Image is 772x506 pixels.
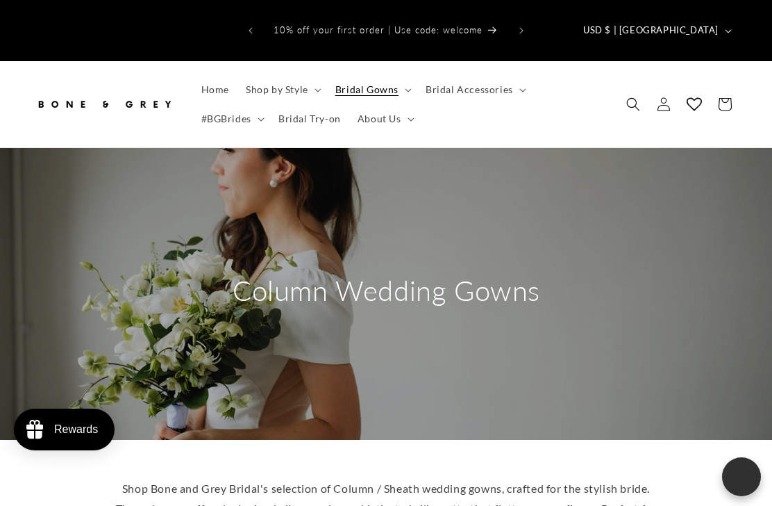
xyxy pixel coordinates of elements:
[30,83,179,124] a: Bone and Grey Bridal
[506,17,537,44] button: Next announcement
[233,272,540,309] h2: Column Wedding Gowns
[722,457,761,496] button: Open chatbox
[193,75,237,104] a: Home
[417,75,532,104] summary: Bridal Accessories
[54,423,98,436] div: Rewards
[274,24,482,35] span: 10% off your first order | Use code: welcome
[193,104,270,133] summary: #BGBrides
[201,113,251,125] span: #BGBrides
[246,83,308,96] span: Shop by Style
[201,83,229,96] span: Home
[575,17,737,44] button: USD $ | [GEOGRAPHIC_DATA]
[327,75,417,104] summary: Bridal Gowns
[237,75,327,104] summary: Shop by Style
[618,89,648,120] summary: Search
[270,104,349,133] a: Bridal Try-on
[335,83,398,96] span: Bridal Gowns
[35,89,174,120] img: Bone and Grey Bridal
[426,83,513,96] span: Bridal Accessories
[583,24,719,38] span: USD $ | [GEOGRAPHIC_DATA]
[235,17,266,44] button: Previous announcement
[278,113,341,125] span: Bridal Try-on
[358,113,401,125] span: About Us
[349,104,420,133] summary: About Us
